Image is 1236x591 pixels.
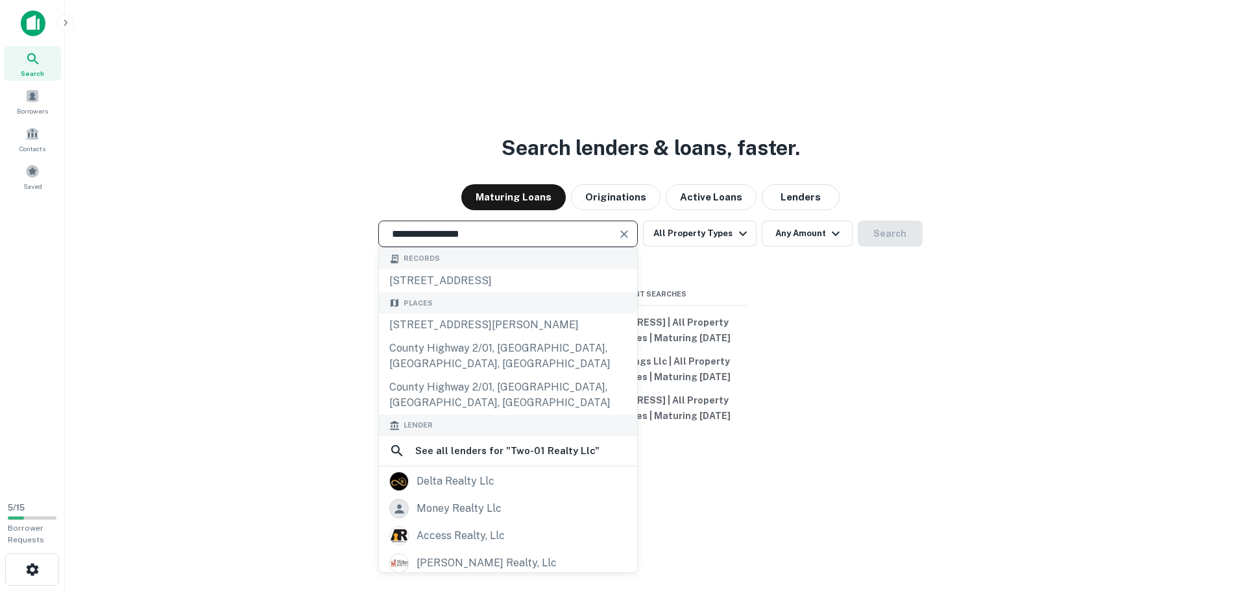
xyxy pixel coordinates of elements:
[17,106,48,116] span: Borrowers
[21,10,45,36] img: capitalize-icon.png
[23,181,42,191] span: Saved
[8,503,25,513] span: 5 / 15
[762,221,853,247] button: Any Amount
[417,526,505,546] div: access realty, llc
[553,389,748,428] button: [STREET_ADDRESS] | All Property Types | All Types | Maturing [DATE]
[666,184,757,210] button: Active Loans
[390,472,408,490] img: deltarealtyllc.com.png
[404,298,433,309] span: Places
[502,132,800,163] h3: Search lenders & loans, faster.
[21,68,44,78] span: Search
[553,350,748,389] button: Intrepid Holdings Llc | All Property Types | All Types | Maturing [DATE]
[615,225,633,243] button: Clear
[1171,446,1236,508] iframe: Chat Widget
[762,184,840,210] button: Lenders
[390,527,408,545] img: picture
[417,472,494,491] div: delta realty llc
[379,522,637,549] a: access realty, llc
[417,499,502,518] div: money realty llc
[379,549,637,577] a: [PERSON_NAME] realty, llc
[643,221,756,247] button: All Property Types
[461,184,566,210] button: Maturing Loans
[379,269,637,293] div: [STREET_ADDRESS]
[8,524,44,544] span: Borrower Requests
[390,554,408,572] img: picture
[379,495,637,522] a: money realty llc
[4,46,61,81] a: Search
[571,184,660,210] button: Originations
[379,313,637,337] div: [STREET_ADDRESS][PERSON_NAME]
[379,468,637,495] a: delta realty llc
[404,253,440,264] span: Records
[553,311,748,350] button: [STREET_ADDRESS] | All Property Types | All Types | Maturing [DATE]
[4,84,61,119] a: Borrowers
[4,159,61,194] a: Saved
[379,337,637,376] div: County Highway 2/01, [GEOGRAPHIC_DATA], [GEOGRAPHIC_DATA], [GEOGRAPHIC_DATA]
[415,443,600,459] h6: See all lenders for " Two-01 Realty Llc "
[404,420,433,431] span: Lender
[19,143,45,154] span: Contacts
[553,289,748,300] span: Recent Searches
[417,553,557,573] div: [PERSON_NAME] realty, llc
[379,376,637,415] div: County Highway 2/01, [GEOGRAPHIC_DATA], [GEOGRAPHIC_DATA], [GEOGRAPHIC_DATA]
[4,121,61,156] a: Contacts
